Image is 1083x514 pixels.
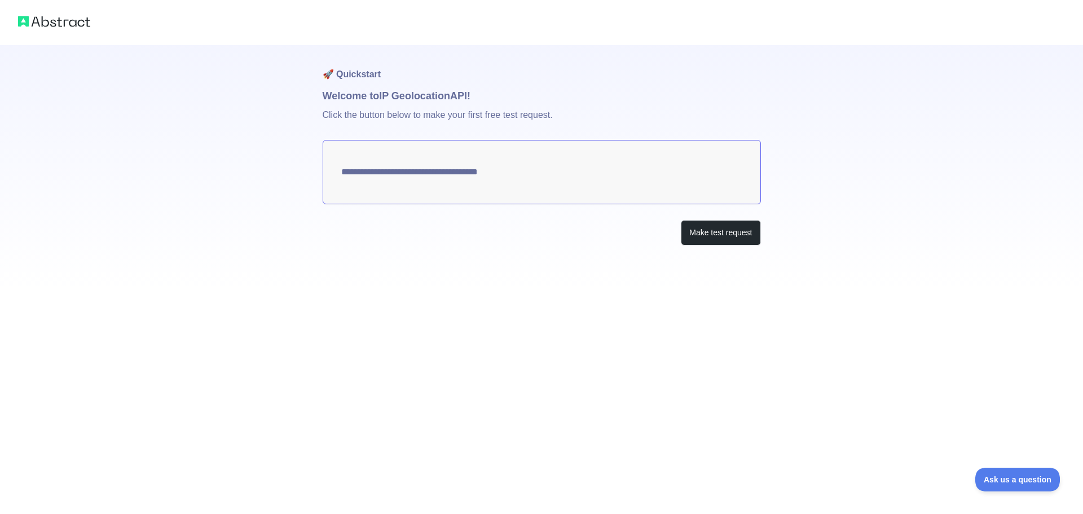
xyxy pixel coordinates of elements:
button: Make test request [681,220,760,245]
h1: 🚀 Quickstart [323,45,761,88]
img: Abstract logo [18,14,90,29]
h1: Welcome to IP Geolocation API! [323,88,761,104]
iframe: Toggle Customer Support [975,468,1060,491]
p: Click the button below to make your first free test request. [323,104,761,140]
